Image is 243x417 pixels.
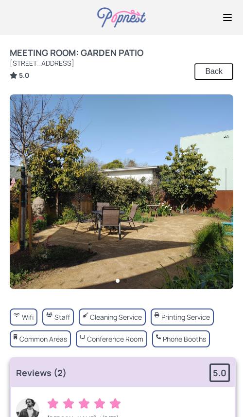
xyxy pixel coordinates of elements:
div: Wifi [22,312,34,322]
strong: 5.0 [19,71,29,80]
button: Back [194,63,233,80]
div: Phone Booths [163,334,206,344]
div: Common Areas [19,334,67,344]
div: Printing Service [161,312,210,322]
div: Staff [54,312,70,322]
div: [STREET_ADDRESS] [10,58,143,68]
strong: 5.0 [213,367,226,379]
strong: Meeting Room: Garden Patio [10,47,143,58]
div: 5 of 5 rating [47,397,125,413]
span: 4 of 5 rating [94,397,105,413]
div: Conference Room [87,334,143,344]
span: 1 of 5 rating [47,397,59,413]
span: 3 of 5 rating [78,397,90,413]
div: Cleaning Service [90,312,142,322]
span: 2 of 5 rating [63,397,74,413]
img: Workstation West Berkeley [10,94,233,289]
span: 5 of 5 rating [109,397,121,413]
strong: Reviews (2) [16,367,67,379]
